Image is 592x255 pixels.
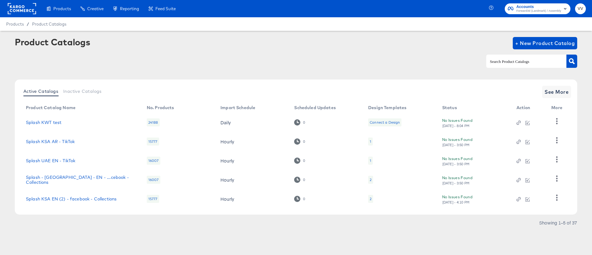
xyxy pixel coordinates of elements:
[303,158,305,163] div: 0
[26,139,75,144] a: Splash KSA AR - TikTok
[147,105,174,110] div: No. Products
[303,197,305,201] div: 0
[370,196,372,201] div: 2
[516,9,561,14] span: Forward3d (Landmark) / Assembly
[294,119,305,125] div: 0
[370,139,371,144] div: 1
[216,132,289,151] td: Hourly
[147,138,159,146] div: 15777
[26,175,134,185] a: Splash - [GEOGRAPHIC_DATA] - EN - ...cebook - Collections
[294,196,305,202] div: 0
[23,89,58,94] span: Active Catalogs
[368,118,401,126] div: Connect a Design
[515,39,575,47] span: + New Product Catalog
[26,158,75,163] a: Splash UAE EN - TikTok
[303,120,305,125] div: 0
[545,88,569,96] span: See More
[303,139,305,144] div: 0
[26,105,76,110] div: Product Catalog Name
[155,6,176,11] span: Feed Suite
[368,176,373,184] div: 2
[32,22,66,27] a: Product Catalogs
[370,177,372,182] div: 2
[512,103,547,113] th: Action
[368,105,406,110] div: Design Templates
[489,58,554,65] input: Search Product Catalogs
[26,196,117,201] a: Splash KSA EN (2) - facebook - Collections
[147,195,159,203] div: 15777
[513,37,577,49] button: + New Product Catalog
[370,120,400,125] div: Connect a Design
[216,151,289,170] td: Hourly
[370,158,371,163] div: 1
[6,22,24,27] span: Products
[368,138,373,146] div: 1
[53,6,71,11] span: Products
[516,4,561,10] span: Accounts
[216,189,289,208] td: Hourly
[216,113,289,132] td: Daily
[437,103,512,113] th: Status
[220,105,255,110] div: Import Schedule
[575,3,586,14] button: VV
[294,158,305,163] div: 0
[87,6,104,11] span: Creative
[147,176,160,184] div: 16007
[542,86,571,98] button: See More
[368,195,373,203] div: 2
[294,177,305,183] div: 0
[120,6,139,11] span: Reporting
[26,120,61,125] a: Splash KWT test
[539,220,577,225] div: Showing 1–5 of 37
[15,37,90,47] div: Product Catalogs
[294,105,336,110] div: Scheduled Updates
[303,178,305,182] div: 0
[24,22,32,27] span: /
[368,157,373,165] div: 1
[63,89,102,94] span: Inactive Catalogs
[147,157,160,165] div: 16007
[216,170,289,189] td: Hourly
[147,118,160,126] div: 24188
[578,5,583,12] span: VV
[294,138,305,144] div: 0
[546,103,570,113] th: More
[505,3,570,14] button: AccountsForward3d (Landmark) / Assembly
